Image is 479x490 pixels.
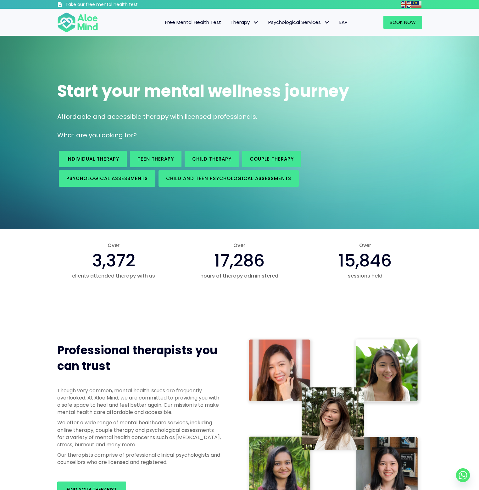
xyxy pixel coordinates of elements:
[106,16,352,29] nav: Menu
[309,242,422,249] span: Over
[137,156,174,162] span: Teen Therapy
[59,151,127,167] a: Individual therapy
[242,151,301,167] a: Couple therapy
[57,80,349,102] span: Start your mental wellness journey
[130,151,181,167] a: Teen Therapy
[335,16,352,29] a: EAP
[264,16,335,29] a: Psychological ServicesPsychological Services: submenu
[390,19,416,25] span: Book Now
[92,249,135,273] span: 3,372
[57,242,170,249] span: Over
[183,242,296,249] span: Over
[57,2,171,9] a: Take our free mental health test
[185,151,239,167] a: Child Therapy
[338,249,392,273] span: 15,846
[57,387,221,416] p: Though very common, mental health issues are frequently overlooked. At Aloe Mind, we are committe...
[401,1,411,8] img: en
[309,272,422,279] span: sessions held
[183,272,296,279] span: hours of therapy administered
[411,1,421,8] img: ms
[383,16,422,29] a: Book Now
[401,1,411,8] a: English
[66,175,148,182] span: Psychological assessments
[322,18,331,27] span: Psychological Services: submenu
[160,16,226,29] a: Free Mental Health Test
[57,12,98,33] img: Aloe mind Logo
[100,131,137,140] span: looking for?
[57,342,217,374] span: Professional therapists you can trust
[411,1,422,8] a: Malay
[251,18,260,27] span: Therapy: submenu
[268,19,330,25] span: Psychological Services
[57,272,170,279] span: clients attended therapy with us
[250,156,294,162] span: Couple therapy
[339,19,348,25] span: EAP
[166,175,291,182] span: Child and Teen Psychological assessments
[159,170,299,187] a: Child and Teen Psychological assessments
[192,156,231,162] span: Child Therapy
[57,451,221,466] p: Our therapists comprise of professional clinical psychologists and counsellors who are licensed a...
[226,16,264,29] a: TherapyTherapy: submenu
[456,468,470,482] a: Whatsapp
[231,19,259,25] span: Therapy
[57,419,221,448] p: We offer a wide range of mental healthcare services, including online therapy, couple therapy and...
[59,170,155,187] a: Psychological assessments
[214,249,265,273] span: 17,286
[57,112,422,121] p: Affordable and accessible therapy with licensed professionals.
[165,19,221,25] span: Free Mental Health Test
[66,156,119,162] span: Individual therapy
[57,131,100,140] span: What are you
[65,2,171,8] h3: Take our free mental health test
